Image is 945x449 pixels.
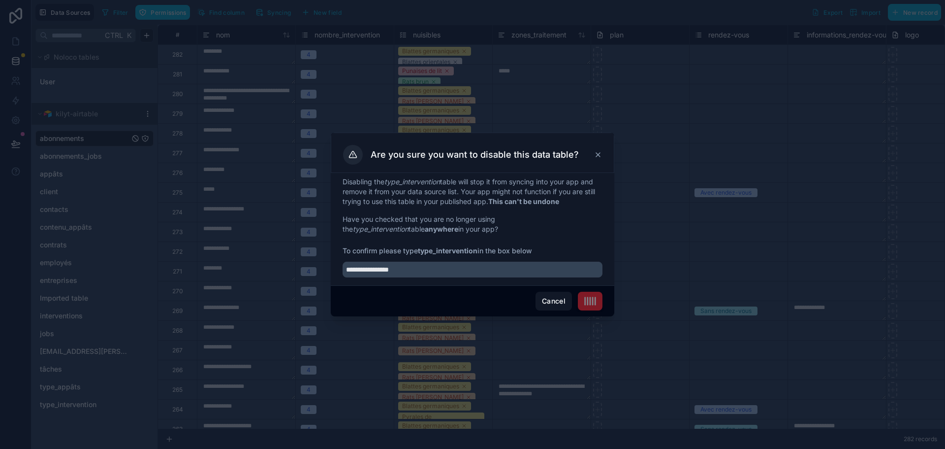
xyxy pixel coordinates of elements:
[418,246,477,255] strong: type_intervention
[535,292,572,311] button: Cancel
[343,246,602,256] span: To confirm please type in the box below
[384,177,440,186] em: type_intervention
[425,225,458,233] strong: anywhere
[353,225,409,233] em: type_intervention
[343,214,602,234] p: Have you checked that you are no longer using the table in your app?
[343,177,602,207] p: Disabling the table will stop it from syncing into your app and remove it from your data source l...
[488,197,559,206] strong: This can't be undone
[371,149,579,161] h3: Are you sure you want to disable this data table?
